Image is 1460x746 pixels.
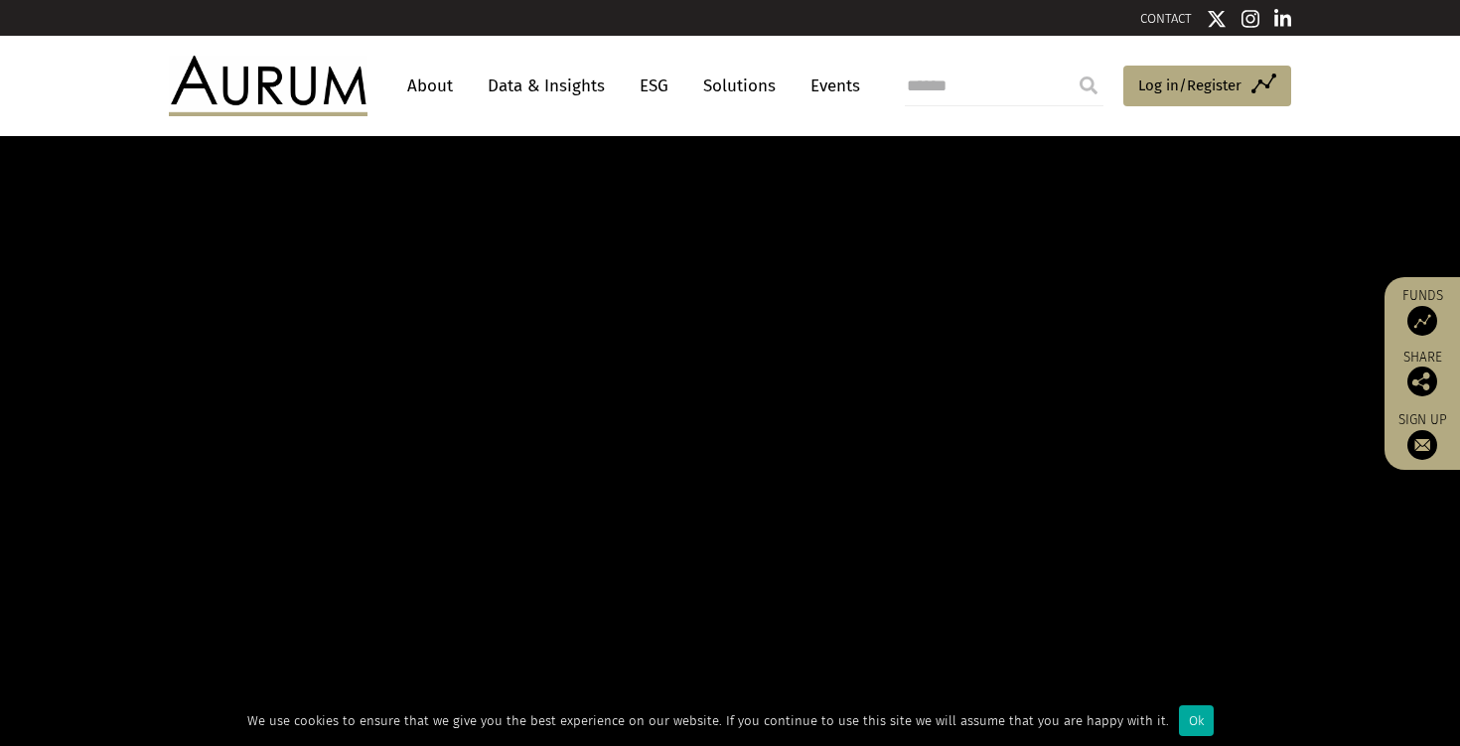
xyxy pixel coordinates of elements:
a: Funds [1394,287,1450,336]
span: Log in/Register [1138,74,1241,97]
img: Sign up to our newsletter [1407,430,1437,460]
a: ESG [630,68,678,104]
img: Linkedin icon [1274,9,1292,29]
img: Instagram icon [1241,9,1259,29]
a: Data & Insights [478,68,615,104]
a: Log in/Register [1123,66,1291,107]
div: Ok [1179,705,1214,736]
input: Submit [1069,66,1108,105]
a: Events [801,68,860,104]
img: Share this post [1407,367,1437,396]
a: Sign up [1394,411,1450,460]
img: Access Funds [1407,306,1437,336]
a: Solutions [693,68,786,104]
img: Aurum [169,56,367,115]
div: Share [1394,351,1450,396]
img: Twitter icon [1207,9,1227,29]
a: CONTACT [1140,11,1192,26]
a: About [397,68,463,104]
